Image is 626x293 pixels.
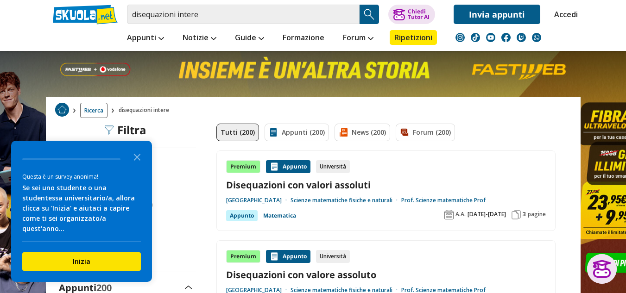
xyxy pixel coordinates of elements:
[454,5,540,24] a: Invia appunti
[316,250,350,263] div: Università
[226,179,546,191] a: Disequazioni con valori assoluti
[390,30,437,45] a: Ripetizioni
[55,103,69,118] a: Home
[388,5,435,24] button: ChiediTutor AI
[512,210,521,219] img: Pagine
[396,124,455,141] a: Forum (200)
[216,124,259,141] a: Tutti (200)
[22,183,141,234] div: Se sei uno studente o una studentessa universitario/a, allora clicca su 'Inizia' e aiutaci a capi...
[226,210,258,221] div: Appunto
[468,211,506,218] span: [DATE]-[DATE]
[22,172,141,181] div: Questa è un survey anonima!
[226,160,260,173] div: Premium
[265,124,329,141] a: Appunti (200)
[80,103,107,118] a: Ricerca
[104,125,114,135] img: Filtra filtri mobile
[360,5,379,24] button: Search Button
[316,160,350,173] div: Università
[226,250,260,263] div: Premium
[471,33,480,42] img: tiktok
[180,30,219,47] a: Notizie
[486,33,495,42] img: youtube
[11,141,152,282] div: Survey
[266,250,310,263] div: Appunto
[517,33,526,42] img: twitch
[528,211,546,218] span: pagine
[185,286,192,289] img: Apri e chiudi sezione
[401,197,486,204] a: Prof. Scienze matematiche Prof
[269,128,278,137] img: Appunti filtro contenuto
[125,30,166,47] a: Appunti
[127,5,360,24] input: Cerca appunti, riassunti o versioni
[400,128,409,137] img: Forum filtro contenuto
[408,9,430,20] div: Chiedi Tutor AI
[22,252,141,271] button: Inizia
[233,30,266,47] a: Guide
[523,211,526,218] span: 3
[532,33,541,42] img: WhatsApp
[335,124,390,141] a: News (200)
[362,7,376,21] img: Cerca appunti, riassunti o versioni
[280,30,327,47] a: Formazione
[339,128,348,137] img: News filtro contenuto
[119,103,173,118] span: disequazioni intere
[270,252,279,261] img: Appunti contenuto
[291,197,401,204] a: Scienze matematiche fisiche e naturali
[554,5,574,24] a: Accedi
[501,33,511,42] img: facebook
[444,210,454,219] img: Anno accademico
[455,211,466,218] span: A.A.
[104,124,146,137] div: Filtra
[266,160,310,173] div: Appunto
[455,33,465,42] img: instagram
[128,147,146,166] button: Close the survey
[226,197,291,204] a: [GEOGRAPHIC_DATA]
[226,268,546,281] a: Disequazioni con valore assoluto
[341,30,376,47] a: Forum
[263,210,296,221] a: Matematica
[55,103,69,117] img: Home
[270,162,279,171] img: Appunti contenuto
